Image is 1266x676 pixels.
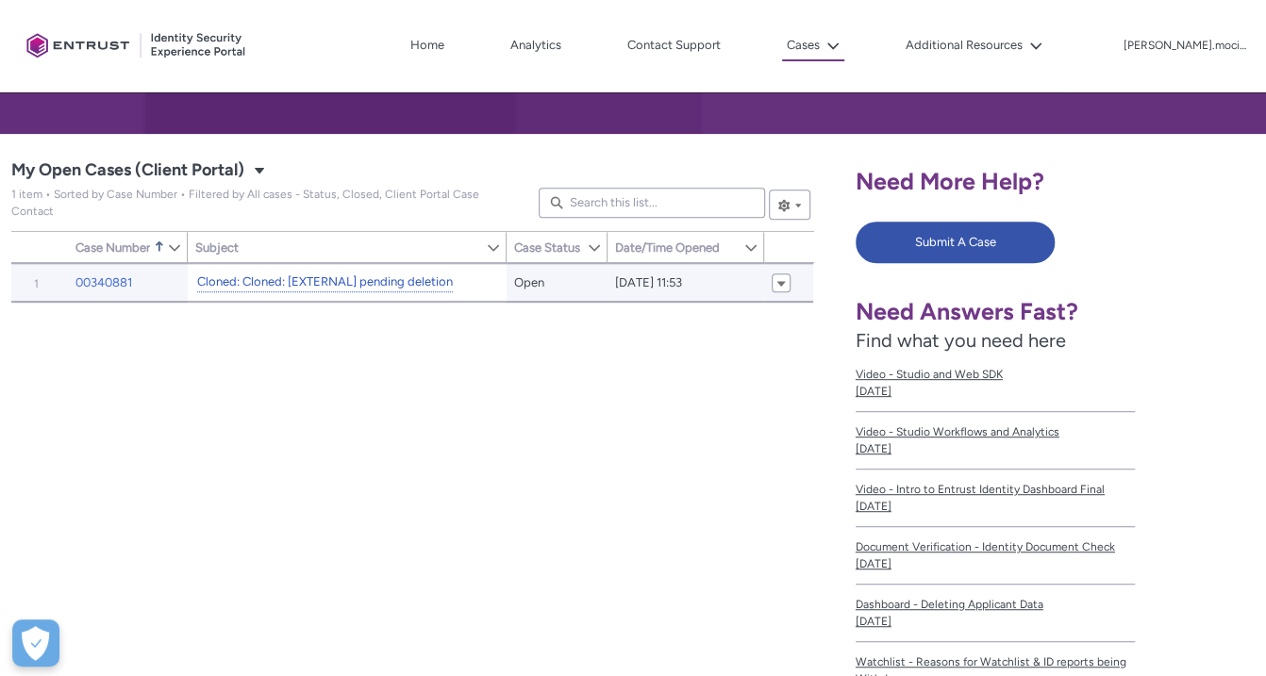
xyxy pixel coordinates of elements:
lightning-formatted-date-time: [DATE] [856,442,891,455]
button: Additional Resources [901,31,1047,59]
a: Subject [188,232,486,262]
input: Search this list... [539,188,765,218]
span: Video - Studio and Web SDK [856,366,1135,383]
span: My Open Cases (Client Portal) [11,156,244,186]
div: Cookie Preferences [12,619,59,667]
a: Analytics, opens in new tab [506,31,566,59]
a: Home [406,31,449,59]
span: Find what you need here [856,329,1066,352]
button: Submit A Case [856,222,1056,263]
a: Video - Intro to Entrust Identity Dashboard Final[DATE] [856,470,1135,527]
a: Case Status [507,232,587,262]
a: Case Number [68,232,167,262]
button: Open Preferences [12,619,59,667]
a: Date/Time Opened [608,232,743,262]
a: Document Verification - Identity Document Check[DATE] [856,527,1135,585]
span: Document Verification - Identity Document Check [856,538,1135,555]
a: Dashboard - Deleting Applicant Data[DATE] [856,585,1135,642]
button: User Profile sebastian.mocioiu [1123,35,1247,54]
lightning-formatted-date-time: [DATE] [856,385,891,398]
button: List View Controls [769,190,810,220]
lightning-formatted-date-time: [DATE] [856,500,891,513]
button: Select a List View: Cases [248,158,271,181]
span: Video - Studio Workflows and Analytics [856,423,1135,440]
span: Dashboard - Deleting Applicant Data [856,596,1135,613]
span: Video - Intro to Entrust Identity Dashboard Final [856,481,1135,498]
a: 00340881 [75,273,132,292]
lightning-formatted-date-time: [DATE] [856,615,891,628]
span: Case Number [75,240,150,255]
span: [DATE] 11:53 [615,273,682,292]
button: Cases [782,31,844,61]
table: My Open Cases (Client Portal) [11,263,813,303]
a: Video - Studio and Web SDK[DATE] [856,354,1135,412]
span: My Open Cases (Client Portal) [11,188,479,218]
span: Need More Help? [856,167,1044,195]
lightning-formatted-date-time: [DATE] [856,557,891,570]
a: Contact Support [623,31,725,59]
h1: Need Answers Fast? [856,297,1135,326]
a: Cloned: Cloned: [EXTERNAL] pending deletion [197,272,453,292]
a: Video - Studio Workflows and Analytics[DATE] [856,412,1135,470]
p: [PERSON_NAME].mocioiu [1124,40,1246,53]
span: Open [514,273,544,292]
